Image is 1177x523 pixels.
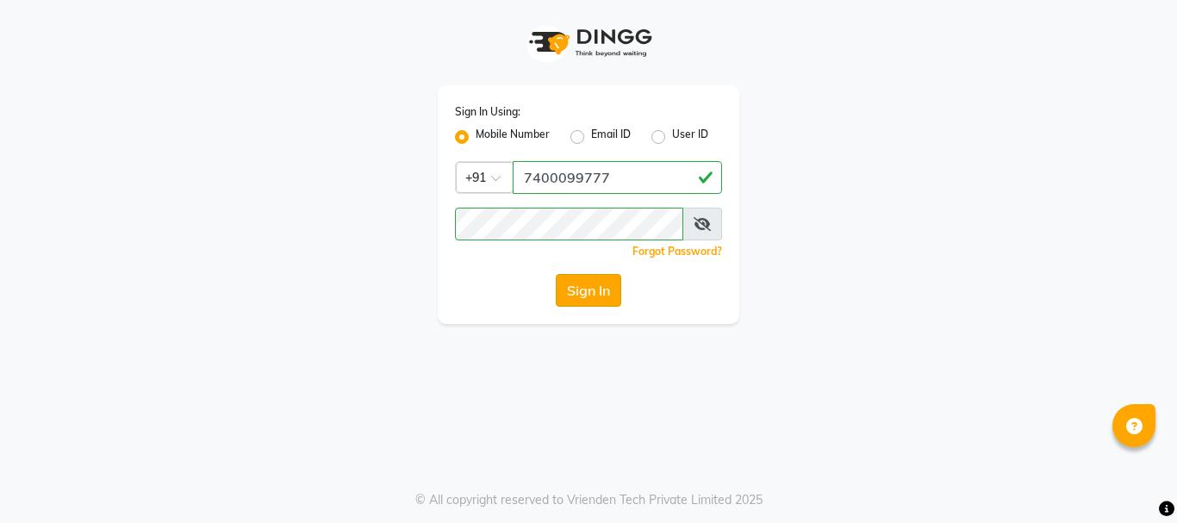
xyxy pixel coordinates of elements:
[556,274,621,307] button: Sign In
[632,245,722,258] a: Forgot Password?
[591,127,631,147] label: Email ID
[476,127,550,147] label: Mobile Number
[672,127,708,147] label: User ID
[513,161,722,194] input: Username
[455,104,520,120] label: Sign In Using:
[455,208,683,240] input: Username
[520,17,657,68] img: logo1.svg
